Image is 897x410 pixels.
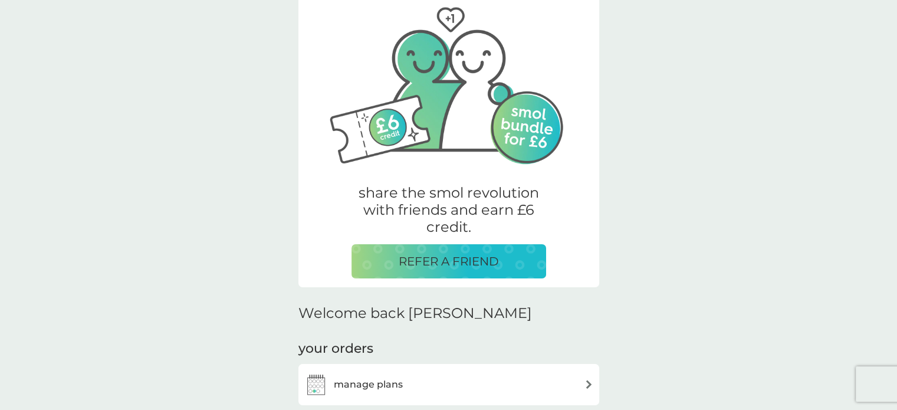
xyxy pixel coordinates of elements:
h3: manage plans [334,377,403,392]
img: arrow right [584,380,593,389]
p: share the smol revolution with friends and earn £6 credit. [351,185,546,235]
p: REFER A FRIEND [399,252,499,271]
h3: your orders [298,340,373,358]
h2: Welcome back [PERSON_NAME] [298,305,532,322]
button: REFER A FRIEND [351,244,546,278]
